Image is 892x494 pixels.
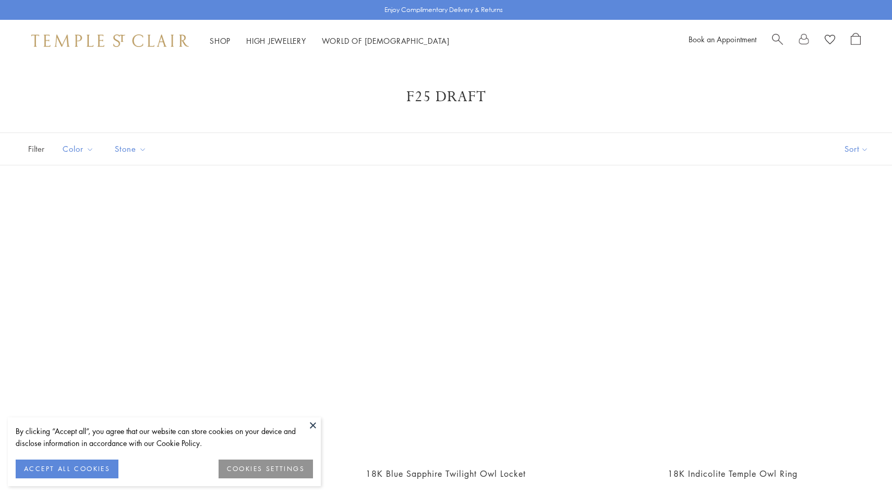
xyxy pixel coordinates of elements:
a: 18K Blue Sapphire Nocturne Owl Locket [313,191,579,457]
nav: Main navigation [210,34,450,47]
a: 18K Emerald Nocturne Owl Locket [26,191,292,457]
span: Stone [110,142,154,155]
a: 18K Indicolite Temple Owl Ring [668,468,798,479]
button: Show sort by [821,133,892,165]
iframe: Gorgias live chat messenger [840,445,882,484]
img: Temple St. Clair [31,34,189,47]
button: ACCEPT ALL COOKIES [16,460,118,478]
h1: F25 Draft [42,88,850,106]
a: High JewelleryHigh Jewellery [246,35,306,46]
button: Color [55,137,102,161]
a: ShopShop [210,35,231,46]
a: World of [DEMOGRAPHIC_DATA]World of [DEMOGRAPHIC_DATA] [322,35,450,46]
span: Color [57,142,102,155]
button: COOKIES SETTINGS [219,460,313,478]
a: Open Shopping Bag [851,33,861,49]
a: 18K Blue Sapphire Twilight Owl Locket [366,468,526,479]
p: Enjoy Complimentary Delivery & Returns [384,5,503,15]
a: View Wishlist [825,33,835,49]
a: Search [772,33,783,49]
div: By clicking “Accept all”, you agree that our website can store cookies on your device and disclos... [16,425,313,449]
button: Stone [107,137,154,161]
a: Book an Appointment [689,34,756,44]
